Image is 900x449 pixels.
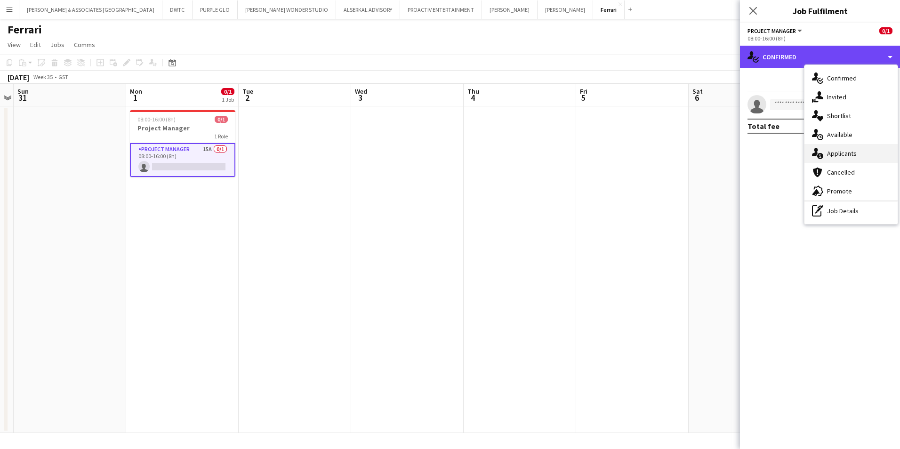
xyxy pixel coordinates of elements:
a: Edit [26,39,45,51]
button: DWTC [162,0,193,19]
span: Tue [242,87,253,96]
button: [PERSON_NAME] [538,0,593,19]
span: 4 [466,92,479,103]
a: View [4,39,24,51]
div: Invited [804,88,898,106]
app-card-role: Project Manager15A0/108:00-16:00 (8h) [130,143,235,177]
span: 0/1 [215,116,228,123]
span: Edit [30,40,41,49]
button: ALSERKAL ADVISORY [336,0,400,19]
div: Confirmed [804,69,898,88]
span: Thu [467,87,479,96]
span: 6 [691,92,703,103]
span: View [8,40,21,49]
button: PURPLE GLO [193,0,238,19]
button: Ferrari [593,0,625,19]
span: 0/1 [221,88,234,95]
div: Promote [804,182,898,200]
button: Project Manager [747,27,804,34]
span: Fri [580,87,587,96]
h3: Project Manager [130,124,235,132]
div: Shortlist [804,106,898,125]
span: Project Manager [747,27,796,34]
a: Comms [70,39,99,51]
span: Sun [17,87,29,96]
span: Wed [355,87,367,96]
div: GST [58,73,68,80]
span: 1 [129,92,142,103]
div: Confirmed [740,46,900,68]
div: Cancelled [804,163,898,182]
h1: Ferrari [8,23,42,37]
div: Available [804,125,898,144]
span: Mon [130,87,142,96]
div: [DATE] [8,72,29,82]
span: 08:00-16:00 (8h) [137,116,176,123]
app-job-card: 08:00-16:00 (8h)0/1Project Manager1 RoleProject Manager15A0/108:00-16:00 (8h) [130,110,235,177]
div: 08:00-16:00 (8h) [747,35,892,42]
button: [PERSON_NAME] WONDER STUDIO [238,0,336,19]
span: Comms [74,40,95,49]
button: PROACTIV ENTERTAINMENT [400,0,482,19]
button: [PERSON_NAME] [482,0,538,19]
div: Total fee [747,121,779,131]
a: Jobs [47,39,68,51]
span: 5 [579,92,587,103]
span: Sat [692,87,703,96]
span: 31 [16,92,29,103]
button: [PERSON_NAME] & ASSOCIATES [GEOGRAPHIC_DATA] [19,0,162,19]
div: Applicants [804,144,898,163]
span: 2 [241,92,253,103]
span: 0/1 [879,27,892,34]
span: 3 [354,92,367,103]
div: 1 Job [222,96,234,103]
span: 1 Role [214,133,228,140]
span: Week 35 [31,73,55,80]
h3: Job Fulfilment [740,5,900,17]
div: Job Details [804,201,898,220]
span: Jobs [50,40,64,49]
